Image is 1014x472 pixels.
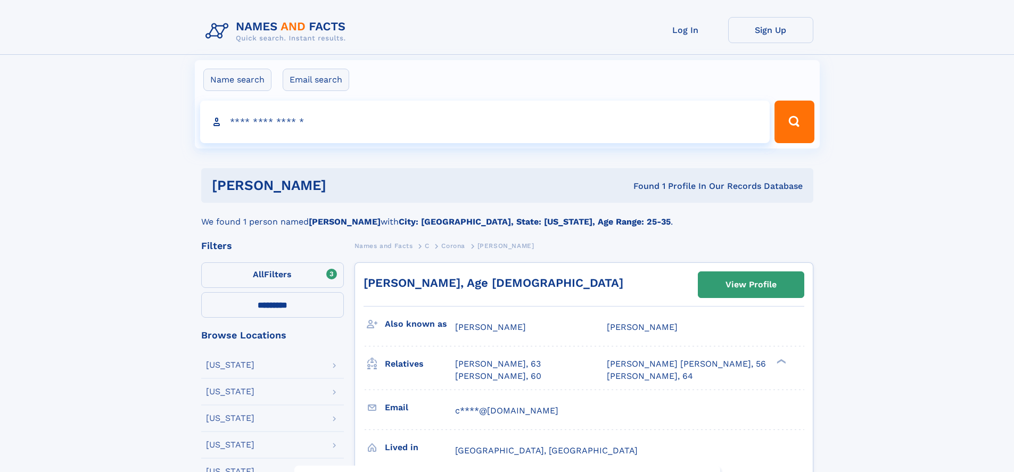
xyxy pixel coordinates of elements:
span: [PERSON_NAME] [455,322,526,332]
a: C [425,239,430,252]
label: Email search [283,69,349,91]
div: Browse Locations [201,330,344,340]
span: C [425,242,430,250]
label: Filters [201,262,344,288]
span: Corona [441,242,465,250]
h3: Relatives [385,355,455,373]
button: Search Button [774,101,814,143]
h3: Email [385,399,455,417]
div: Found 1 Profile In Our Records Database [480,180,803,192]
div: [US_STATE] [206,387,254,396]
a: View Profile [698,272,804,297]
label: Name search [203,69,271,91]
input: search input [200,101,770,143]
div: ❯ [774,358,787,365]
div: We found 1 person named with . [201,203,813,228]
b: City: [GEOGRAPHIC_DATA], State: [US_STATE], Age Range: 25-35 [399,217,671,227]
a: [PERSON_NAME], Age [DEMOGRAPHIC_DATA] [364,276,623,289]
div: [US_STATE] [206,361,254,369]
h1: [PERSON_NAME] [212,179,480,192]
b: [PERSON_NAME] [309,217,381,227]
div: [US_STATE] [206,414,254,423]
span: All [253,269,264,279]
h3: Lived in [385,438,455,457]
a: Names and Facts [355,239,413,252]
span: [GEOGRAPHIC_DATA], [GEOGRAPHIC_DATA] [455,445,638,456]
a: [PERSON_NAME], 60 [455,370,541,382]
h3: Also known as [385,315,455,333]
a: [PERSON_NAME] [PERSON_NAME], 56 [607,358,766,370]
a: [PERSON_NAME], 63 [455,358,541,370]
a: Sign Up [728,17,813,43]
div: [US_STATE] [206,441,254,449]
img: Logo Names and Facts [201,17,355,46]
div: View Profile [726,272,777,297]
a: Corona [441,239,465,252]
a: [PERSON_NAME], 64 [607,370,693,382]
span: [PERSON_NAME] [477,242,534,250]
span: [PERSON_NAME] [607,322,678,332]
a: Log In [643,17,728,43]
div: Filters [201,241,344,251]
